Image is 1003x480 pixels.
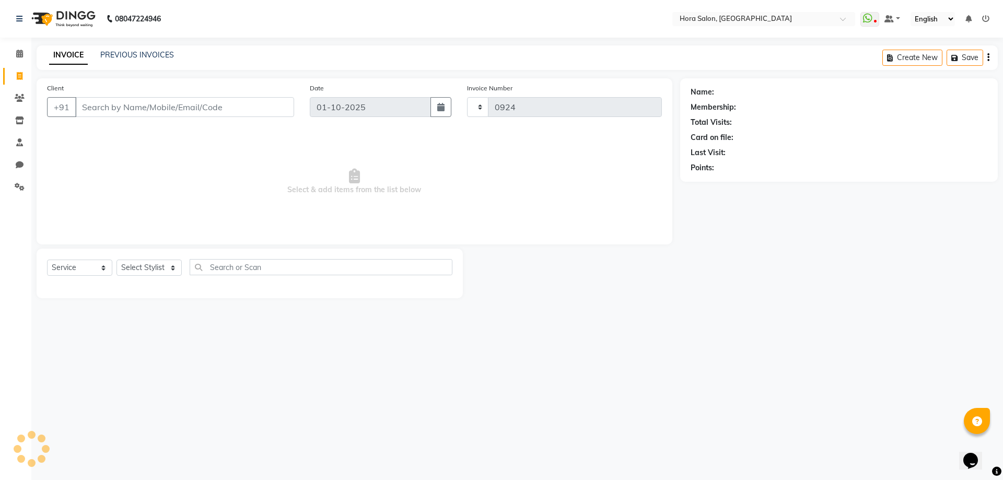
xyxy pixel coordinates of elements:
[49,46,88,65] a: INVOICE
[75,97,294,117] input: Search by Name/Mobile/Email/Code
[467,84,512,93] label: Invoice Number
[691,87,714,98] div: Name:
[310,84,324,93] label: Date
[100,50,174,60] a: PREVIOUS INVOICES
[691,132,733,143] div: Card on file:
[47,84,64,93] label: Client
[959,438,993,470] iframe: chat widget
[691,117,732,128] div: Total Visits:
[47,130,662,234] span: Select & add items from the list below
[691,162,714,173] div: Points:
[691,102,736,113] div: Membership:
[47,97,76,117] button: +91
[115,4,161,33] b: 08047224946
[882,50,942,66] button: Create New
[27,4,98,33] img: logo
[947,50,983,66] button: Save
[691,147,726,158] div: Last Visit:
[190,259,452,275] input: Search or Scan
